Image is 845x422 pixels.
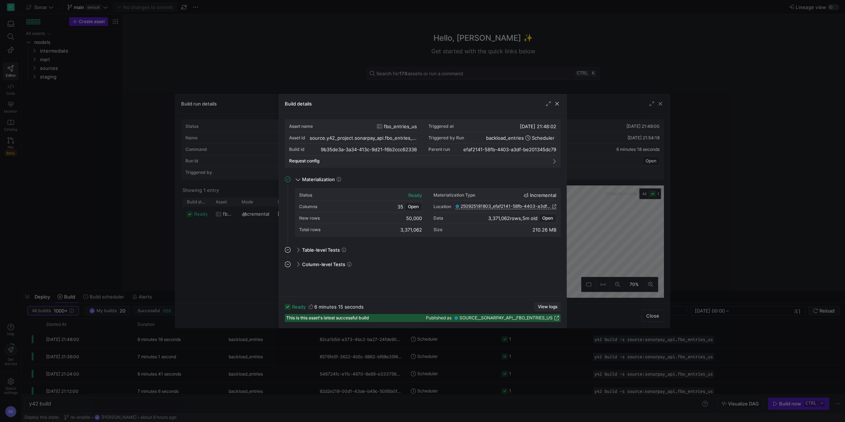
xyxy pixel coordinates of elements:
div: , [488,215,538,221]
div: 210.26 MB [532,227,556,233]
span: fbo_entries_us [384,124,417,129]
span: 250925181803_efaf2141-58fb-4403-a3df-be201345dc79 [460,204,550,209]
div: 9b35de3a-3a34-413c-9d21-f6b2ccc62336 [321,147,417,152]
span: [DATE] 21:48:02 [520,124,556,129]
h3: Build details [285,101,312,107]
div: 3,371,062 [400,227,422,233]
span: 3,371,062 rows [488,215,521,221]
div: Asset name [289,124,313,129]
div: Materialization Type [433,193,475,198]
mat-expansion-panel-header: Table-level Tests [285,244,561,256]
a: 250925181803_efaf2141-58fb-4403-a3df-be201345dc79 [455,204,556,209]
div: Size [433,227,442,232]
div: Materialization [285,188,561,244]
span: Parent run [428,147,450,152]
mat-expansion-panel-header: Materialization [285,174,561,185]
span: incremental [530,192,556,198]
div: Asset id [289,135,305,140]
span: 5m old [522,215,538,221]
button: View logs [535,302,561,311]
span: ready [292,304,306,310]
div: ready [408,192,422,198]
button: backload_entriesScheduler [484,134,556,142]
div: efaf2141-58fb-4403-a3df-be201345dc79 [463,147,556,152]
span: Table-level Tests [302,247,340,253]
div: Columns [299,204,317,209]
span: Open [542,216,553,221]
div: Status [299,193,312,198]
div: Total rows [299,227,320,232]
y42-duration: 6 minutes 15 seconds [314,304,364,310]
span: backload_entries [486,135,524,141]
button: Open [405,202,422,211]
div: New rows [299,216,320,221]
span: View logs [538,304,557,309]
div: Data [433,216,443,221]
span: Scheduler [532,135,554,141]
div: 50,000 [406,215,422,221]
span: This is this asset's latest successful build [286,315,369,320]
span: Materialization [302,176,335,182]
span: 35 [397,204,403,210]
mat-expansion-panel-header: Column-level Tests [285,259,561,270]
mat-panel-title: Request config [289,158,548,163]
div: source.y42_project.sonarpay_api.fbo_entries_us [310,135,417,141]
button: Open [539,214,556,223]
div: Build id [289,147,305,152]
div: Location [433,204,451,209]
span: Column-level Tests [302,261,345,267]
div: Triggered at [428,124,454,129]
mat-expansion-panel-header: Request config [289,156,556,166]
span: Open [408,204,419,209]
a: SOURCE__SONARPAY_API__FBO_ENTRIES_US [454,315,559,320]
span: SOURCE__SONARPAY_API__FBO_ENTRIES_US [459,315,553,320]
div: Triggered by Run [428,135,464,140]
span: Published as [426,315,451,320]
